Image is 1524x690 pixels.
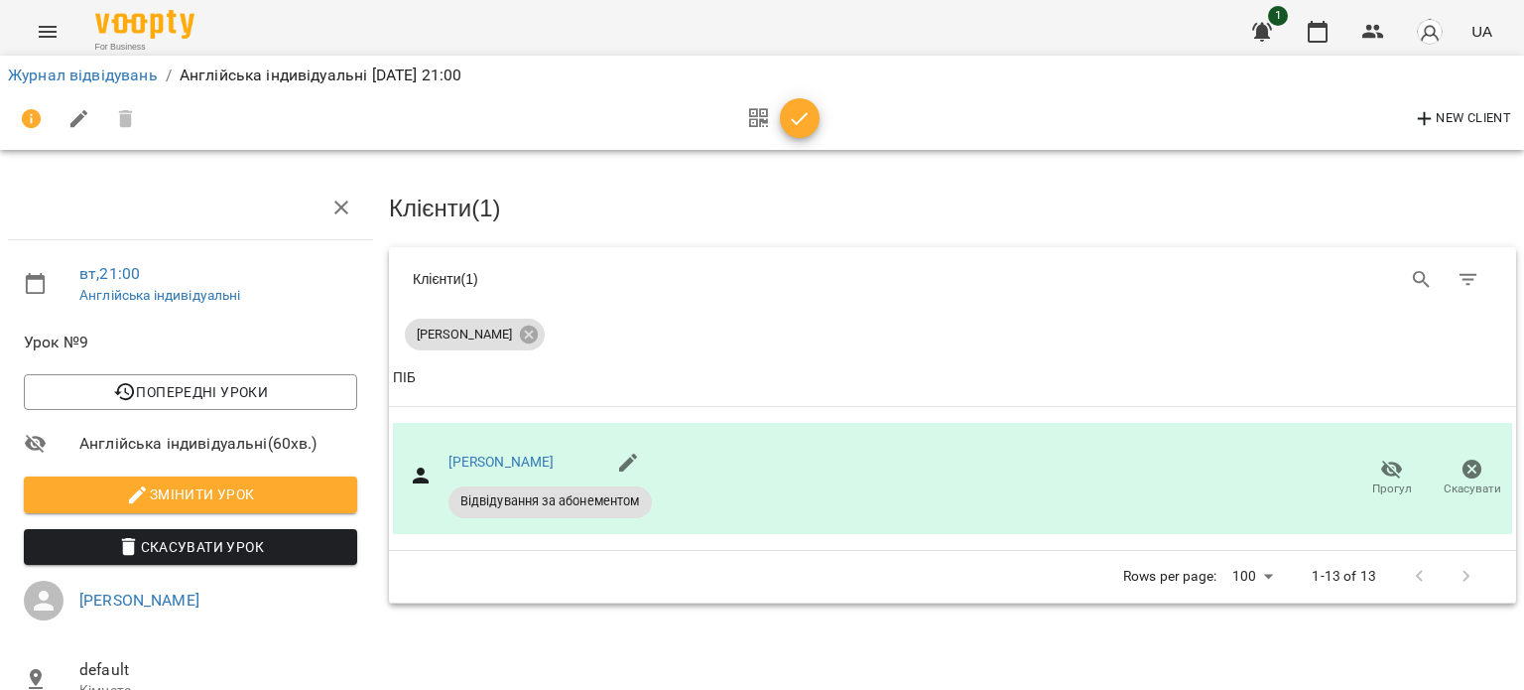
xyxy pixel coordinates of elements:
span: Попередні уроки [40,380,341,404]
div: Sort [393,366,416,390]
div: 100 [1224,562,1280,591]
button: Змінити урок [24,477,357,512]
span: ПІБ [393,366,1512,390]
p: Англійська індивідуальні [DATE] 21:00 [180,64,461,87]
button: Скасувати Урок [24,529,357,565]
button: Menu [24,8,71,56]
span: For Business [95,41,194,54]
a: вт , 21:00 [79,264,140,283]
span: Відвідування за абонементом [448,492,652,510]
span: Скасувати [1444,481,1501,497]
nav: breadcrumb [8,64,1516,87]
span: 1 [1268,6,1288,26]
button: New Client [1408,103,1516,135]
a: Журнал відвідувань [8,66,158,84]
a: [PERSON_NAME] [79,591,199,610]
button: Прогул [1351,451,1432,506]
span: default [79,658,357,682]
img: avatar_s.png [1416,18,1444,46]
span: Прогул [1372,481,1412,497]
span: [PERSON_NAME] [405,326,524,344]
span: Скасувати Урок [40,535,341,559]
button: Search [1398,256,1446,304]
span: New Client [1413,107,1511,131]
span: Змінити урок [40,483,341,506]
div: [PERSON_NAME] [405,319,545,350]
button: Фільтр [1445,256,1492,304]
button: UA [1463,13,1500,50]
p: 1-13 of 13 [1312,567,1375,587]
span: Урок №9 [24,331,357,354]
li: / [166,64,172,87]
a: [PERSON_NAME] [448,454,555,470]
span: Англійська індивідуальні ( 60 хв. ) [79,432,357,456]
button: Скасувати [1432,451,1512,506]
p: Rows per page: [1123,567,1216,587]
div: ПІБ [393,366,416,390]
button: Попередні уроки [24,374,357,410]
a: Англійська індивідуальні [79,287,241,303]
h3: Клієнти ( 1 ) [389,196,1516,221]
div: Table Toolbar [389,247,1516,311]
img: Voopty Logo [95,10,194,39]
span: UA [1471,21,1492,42]
div: Клієнти ( 1 ) [413,269,938,289]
